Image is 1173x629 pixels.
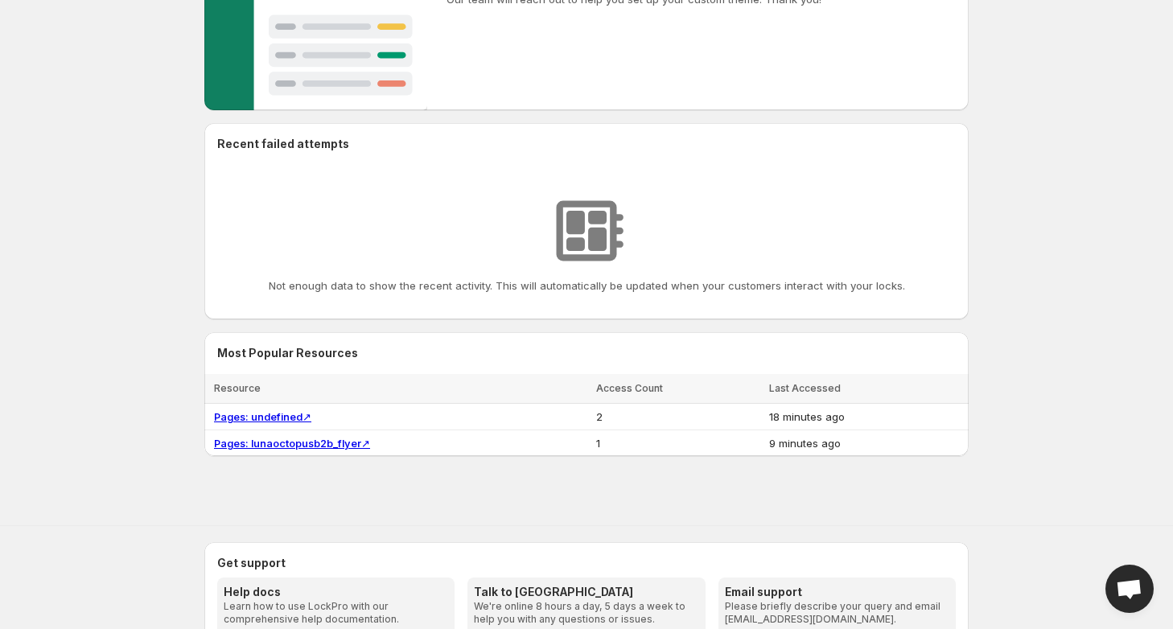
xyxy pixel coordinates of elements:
div: Open chat [1105,565,1154,613]
h2: Get support [217,555,956,571]
h3: Talk to [GEOGRAPHIC_DATA] [474,584,698,600]
p: Not enough data to show the recent activity. This will automatically be updated when your custome... [269,277,905,294]
span: Access Count [596,382,663,394]
p: Learn how to use LockPro with our comprehensive help documentation. [224,600,448,626]
span: Last Accessed [769,382,841,394]
td: 1 [591,430,764,457]
a: Pages: lunaoctopusb2b_flyer↗ [214,437,370,450]
span: 9 minutes ago [769,437,841,450]
h3: Help docs [224,584,448,600]
img: No resources found [546,191,627,271]
p: Please briefly describe your query and email [EMAIL_ADDRESS][DOMAIN_NAME]. [725,600,949,626]
h2: Recent failed attempts [217,136,349,152]
h2: Most Popular Resources [217,345,956,361]
p: We're online 8 hours a day, 5 days a week to help you with any questions or issues. [474,600,698,626]
span: Resource [214,382,261,394]
td: 2 [591,404,764,430]
h3: Email support [725,584,949,600]
span: 18 minutes ago [769,410,845,423]
a: Pages: undefined↗ [214,410,311,423]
